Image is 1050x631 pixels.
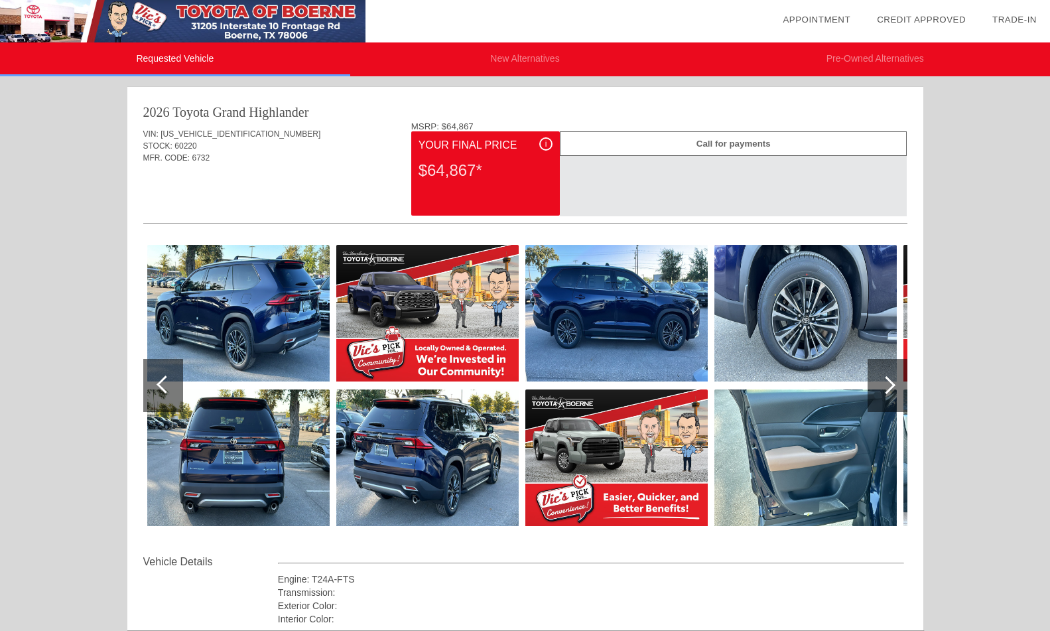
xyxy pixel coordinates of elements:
[278,599,905,612] div: Exterior Color:
[278,586,905,599] div: Transmission:
[560,131,907,156] div: Call for payments
[877,15,966,25] a: Credit Approved
[143,184,907,205] div: Quoted on [DATE] 12:47:17 PM
[278,612,905,626] div: Interior Color:
[143,103,309,121] div: 2026 Toyota Grand Highlander
[147,245,330,382] img: image.aspx
[992,15,1037,25] a: Trade-In
[161,129,320,139] span: [US_VEHICLE_IDENTIFICATION_NUMBER]
[419,137,553,153] div: Your Final Price
[174,141,196,151] span: 60220
[350,42,700,76] li: New Alternatives
[143,141,172,151] span: STOCK:
[700,42,1050,76] li: Pre-Owned Alternatives
[525,245,708,382] img: image.aspx
[278,573,905,586] div: Engine: T24A-FTS
[336,245,519,382] img: image.aspx
[545,139,547,149] span: i
[714,245,897,382] img: image.aspx
[419,153,553,188] div: $64,867*
[147,389,330,526] img: image.aspx
[192,153,210,163] span: 6732
[143,129,159,139] span: VIN:
[143,554,278,570] div: Vehicle Details
[714,389,897,526] img: image.aspx
[143,153,190,163] span: MFR. CODE:
[783,15,850,25] a: Appointment
[336,389,519,526] img: image.aspx
[525,389,708,526] img: image.aspx
[411,121,907,131] div: MSRP: $64,867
